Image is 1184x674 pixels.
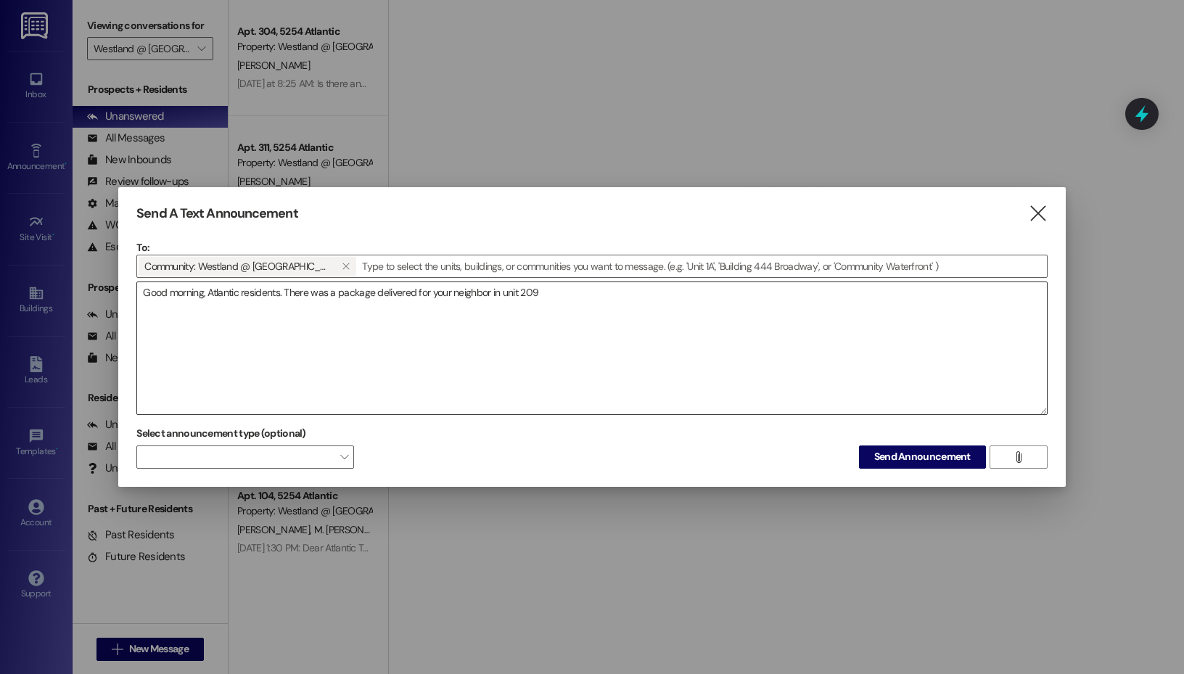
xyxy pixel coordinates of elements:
[342,260,350,272] i: 
[137,282,1047,414] textarea: Good morning, Atlantic residents. There was a package delivered for your neighbor in unit 209
[136,422,306,445] label: Select announcement type (optional)
[1013,451,1024,463] i: 
[1028,206,1048,221] i: 
[358,255,1047,277] input: Type to select the units, buildings, or communities you want to message. (e.g. 'Unit 1A', 'Buildi...
[144,257,329,276] span: Community: Westland @ Atlantic (3283)
[334,257,356,276] button: Community: Westland @ Atlantic (3283)
[136,281,1048,415] div: Good morning, Atlantic residents. There was a package delivered for your neighbor in unit 209
[874,449,971,464] span: Send Announcement
[136,205,297,222] h3: Send A Text Announcement
[859,445,986,469] button: Send Announcement
[136,240,1048,255] p: To:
